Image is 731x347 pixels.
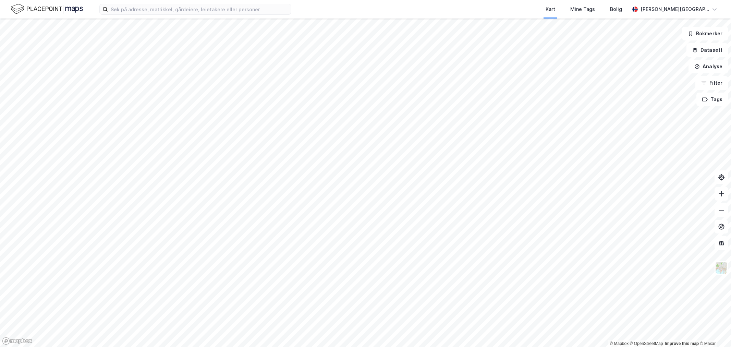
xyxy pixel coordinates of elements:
a: Mapbox [610,341,629,346]
button: Bokmerker [682,27,728,40]
input: Søk på adresse, matrikkel, gårdeiere, leietakere eller personer [108,4,291,14]
button: Filter [695,76,728,90]
img: Z [715,261,728,274]
div: [PERSON_NAME][GEOGRAPHIC_DATA] [641,5,709,13]
div: Bolig [610,5,622,13]
a: Improve this map [665,341,699,346]
a: Mapbox homepage [2,337,32,345]
img: logo.f888ab2527a4732fd821a326f86c7f29.svg [11,3,83,15]
button: Datasett [686,43,728,57]
div: Mine Tags [570,5,595,13]
button: Analyse [689,60,728,73]
iframe: Chat Widget [697,314,731,347]
a: OpenStreetMap [630,341,663,346]
button: Tags [696,93,728,106]
div: Kart [546,5,555,13]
